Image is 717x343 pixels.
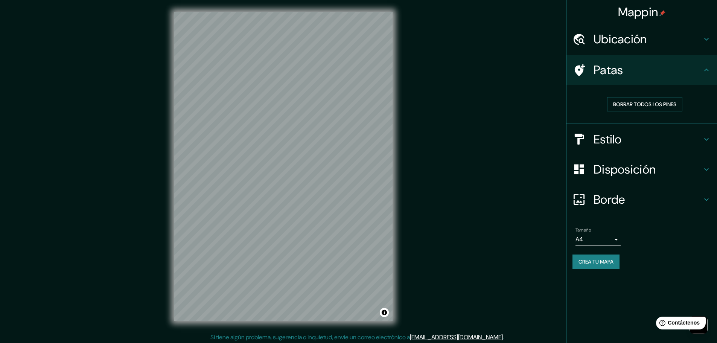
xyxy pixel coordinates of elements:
font: . [505,333,507,341]
font: Si tiene algún problema, sugerencia o inquietud, envíe un correo electrónico a [210,333,410,341]
font: Estilo [594,131,622,147]
div: Patas [566,55,717,85]
font: Tamaño [575,227,591,233]
font: Borrar todos los pines [613,101,676,108]
font: Patas [594,62,623,78]
font: Crea tu mapa [578,258,613,265]
canvas: Mapa [174,12,393,321]
iframe: Lanzador de widgets de ayuda [650,314,709,335]
button: Activar o desactivar atribución [380,308,389,317]
font: . [504,333,505,341]
img: pin-icon.png [659,10,665,16]
font: A4 [575,235,583,243]
font: Disposición [594,162,656,177]
div: Ubicación [566,24,717,54]
div: Borde [566,184,717,215]
div: Estilo [566,124,717,154]
button: Crea tu mapa [572,255,620,269]
font: . [503,333,504,341]
font: Mappin [618,4,658,20]
font: Ubicación [594,31,647,47]
div: Disposición [566,154,717,184]
button: Borrar todos los pines [607,97,682,111]
a: [EMAIL_ADDRESS][DOMAIN_NAME] [410,333,503,341]
font: Borde [594,192,625,207]
div: A4 [575,233,621,245]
